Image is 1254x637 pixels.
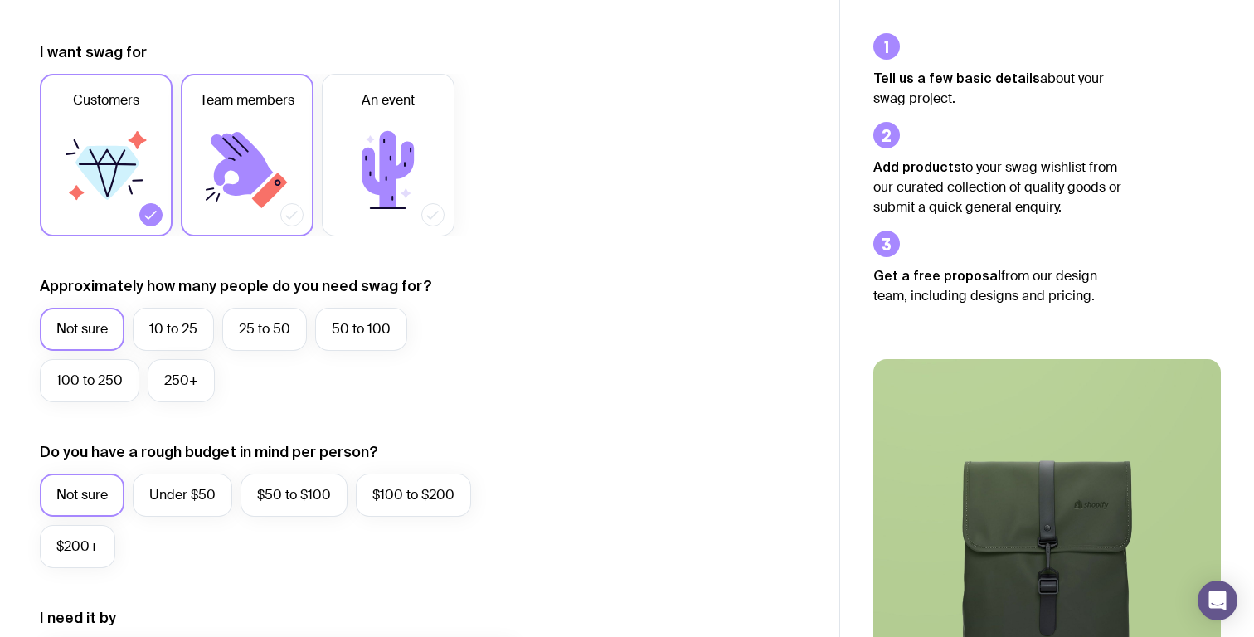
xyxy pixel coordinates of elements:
[40,608,116,628] label: I need it by
[40,474,124,517] label: Not sure
[1198,581,1237,620] div: Open Intercom Messenger
[356,474,471,517] label: $100 to $200
[241,474,348,517] label: $50 to $100
[40,442,378,462] label: Do you have a rough budget in mind per person?
[40,525,115,568] label: $200+
[133,474,232,517] label: Under $50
